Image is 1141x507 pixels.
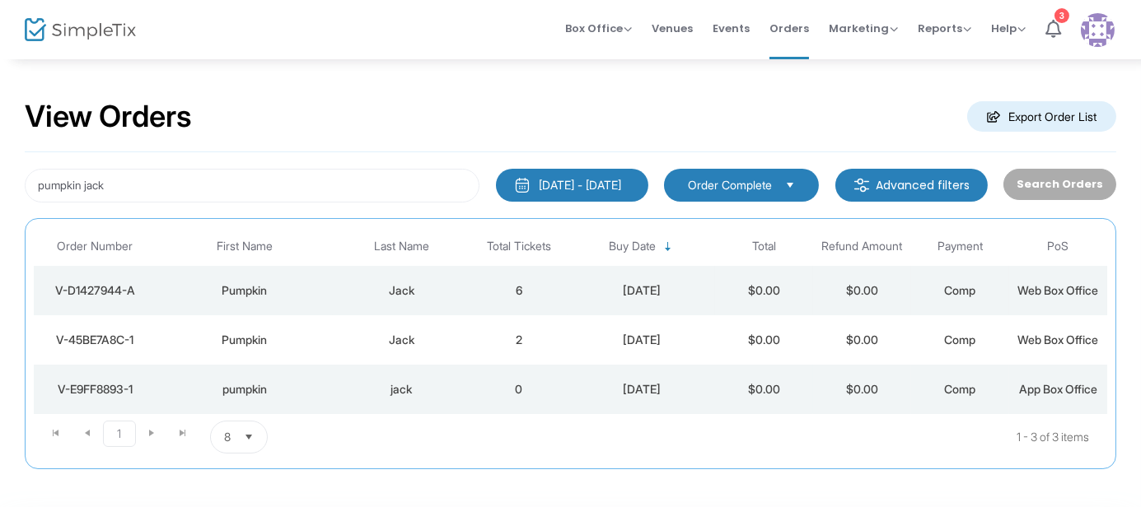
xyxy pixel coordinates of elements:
m-button: Export Order List [967,101,1116,132]
div: Pumpkin [161,282,329,299]
span: Payment [938,240,983,253]
div: V-45BE7A8C-1 [38,332,152,348]
span: Comp [944,283,975,297]
td: 6 [470,266,568,315]
div: Jack [337,332,466,348]
div: V-D1427944-A [38,282,152,299]
td: $0.00 [813,266,911,315]
span: Events [713,7,750,49]
m-button: Advanced filters [835,169,988,202]
td: 2 [470,315,568,365]
span: First Name [217,240,273,253]
span: Web Box Office [1017,333,1098,347]
div: [DATE] - [DATE] [539,177,621,193]
span: Last Name [374,240,429,253]
kendo-pager-info: 1 - 3 of 3 items [432,421,1089,454]
span: Marketing [829,21,898,36]
div: 3 [1054,8,1069,23]
span: Sortable [662,240,675,253]
img: monthly [514,177,531,193]
td: $0.00 [715,266,813,315]
div: 7/26/2025 [572,381,710,398]
div: pumpkin [161,381,329,398]
button: [DATE] - [DATE] [496,169,648,202]
div: Jack [337,282,466,299]
td: $0.00 [715,315,813,365]
span: Venues [652,7,693,49]
td: 0 [470,365,568,414]
span: Reports [918,21,971,36]
input: Search by name, email, phone, order number, ip address, or last 4 digits of card [25,169,479,202]
span: Orders [769,7,809,49]
span: Web Box Office [1017,283,1098,297]
span: Order Number [57,240,133,253]
div: V-E9FF8893-1 [38,381,152,398]
button: Select [237,421,260,453]
div: Data table [34,227,1107,414]
div: Pumpkin [161,332,329,348]
span: Comp [944,382,975,396]
span: Page 1 [103,421,136,447]
th: Refund Amount [813,227,911,266]
td: $0.00 [813,365,911,414]
span: PoS [1047,240,1069,253]
span: Buy Date [609,240,656,253]
th: Total Tickets [470,227,568,266]
button: Select [779,176,802,194]
div: 7/29/2025 [572,332,710,348]
div: jack [337,381,466,398]
h2: View Orders [25,99,192,135]
span: Order Complete [688,177,772,193]
td: $0.00 [813,315,911,365]
img: filter [853,177,870,193]
span: 8 [224,429,231,445]
th: Total [715,227,813,266]
div: 8/5/2025 [572,282,710,299]
span: App Box Office [1019,382,1097,396]
span: Help [991,21,1026,36]
span: Comp [944,333,975,347]
span: Box Office [565,21,632,36]
td: $0.00 [715,365,813,414]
